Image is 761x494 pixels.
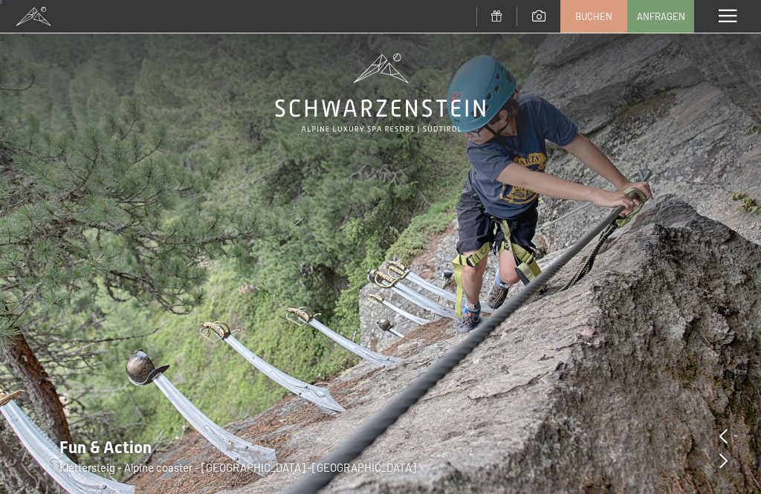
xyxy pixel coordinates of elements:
[59,438,152,457] span: Fun & Action
[59,461,416,474] span: Klettersteig - Alpine coaster - [GEOGRAPHIC_DATA] -[GEOGRAPHIC_DATA]
[561,1,626,32] a: Buchen
[637,10,685,23] span: Anfragen
[575,10,612,23] span: Buchen
[628,1,693,32] a: Anfragen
